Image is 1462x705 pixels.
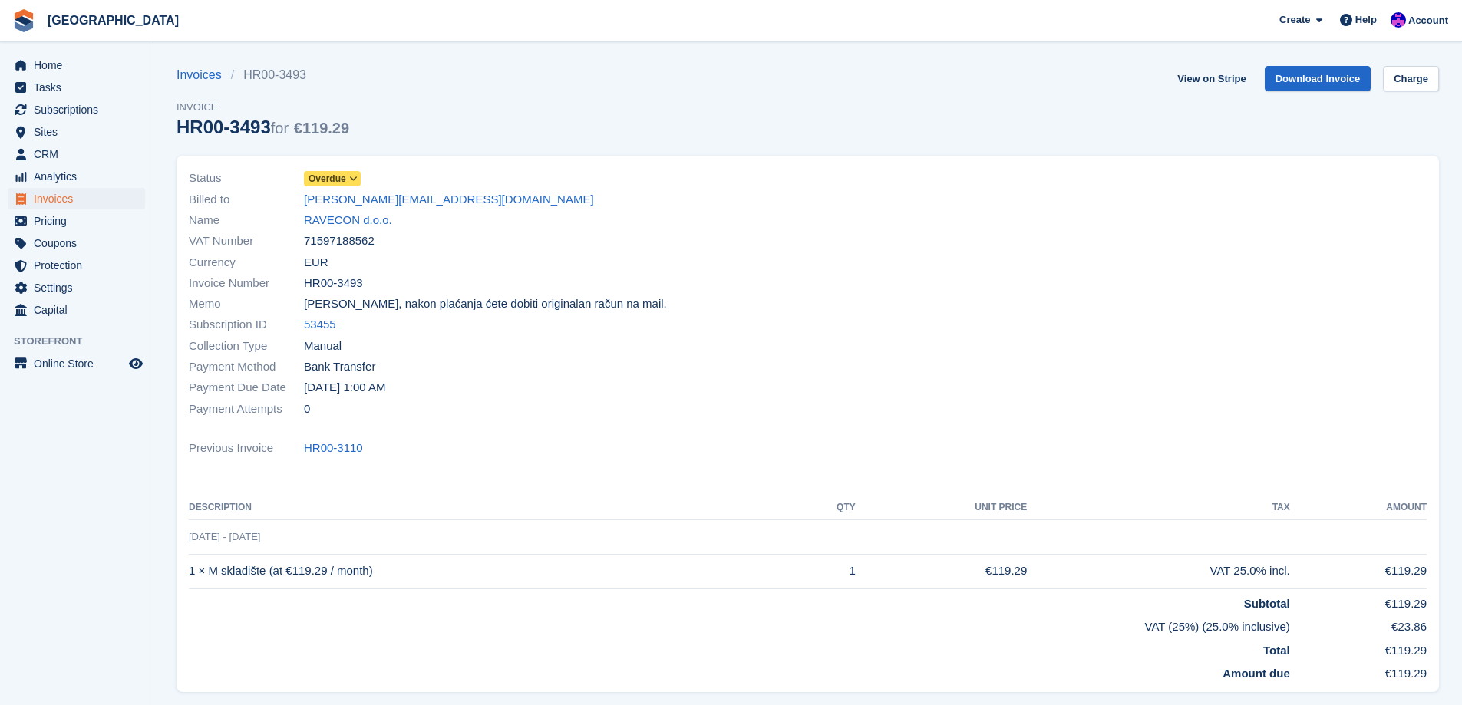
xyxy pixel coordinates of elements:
span: [DATE] - [DATE] [189,531,260,542]
span: Previous Invoice [189,440,304,457]
span: 71597188562 [304,232,375,250]
span: Status [189,170,304,187]
a: menu [8,353,145,374]
span: Name [189,212,304,229]
td: 1 [794,554,856,588]
span: Protection [34,255,126,276]
a: menu [8,143,145,165]
span: Capital [34,299,126,321]
span: Invoice [177,100,349,115]
strong: Total [1263,644,1290,657]
a: menu [8,232,145,254]
span: Storefront [14,334,153,349]
span: Overdue [309,172,346,186]
span: Analytics [34,166,126,187]
th: Description [189,496,794,520]
strong: Subtotal [1244,597,1290,610]
a: menu [8,121,145,143]
a: menu [8,277,145,298]
nav: breadcrumbs [177,66,349,84]
span: Create [1279,12,1310,28]
td: VAT (25%) (25.0% inclusive) [189,612,1290,636]
a: menu [8,188,145,209]
td: €119.29 [1290,659,1427,683]
th: Tax [1027,496,1289,520]
span: Currency [189,254,304,272]
span: Invoices [34,188,126,209]
a: menu [8,54,145,76]
th: QTY [794,496,856,520]
a: Preview store [127,354,145,373]
td: €23.86 [1290,612,1427,636]
img: Ivan Gačić [1391,12,1406,28]
span: Settings [34,277,126,298]
a: menu [8,255,145,276]
span: VAT Number [189,232,304,250]
span: Help [1355,12,1377,28]
span: HR00-3493 [304,275,363,292]
a: menu [8,210,145,232]
td: 1 × M skladište (at €119.29 / month) [189,554,794,588]
span: Online Store [34,353,126,374]
a: Charge [1383,66,1439,91]
td: €119.29 [1290,588,1427,612]
a: [PERSON_NAME][EMAIL_ADDRESS][DOMAIN_NAME] [304,191,594,209]
span: Coupons [34,232,126,254]
strong: Amount due [1223,667,1290,680]
span: Payment Attempts [189,400,304,418]
a: menu [8,299,145,321]
a: View on Stripe [1171,66,1252,91]
span: Manual [304,338,342,355]
span: Account [1408,13,1448,28]
span: Payment Due Date [189,379,304,397]
span: Memo [189,295,304,313]
a: Download Invoice [1265,66,1371,91]
span: Collection Type [189,338,304,355]
span: EUR [304,254,328,272]
span: Subscription ID [189,316,304,334]
span: 0 [304,400,310,418]
a: Invoices [177,66,231,84]
a: menu [8,166,145,187]
a: RAVECON d.o.o. [304,212,392,229]
img: stora-icon-8386f47178a22dfd0bd8f6a31ec36ba5ce8667c1dd55bd0f319d3a0aa187defe.svg [12,9,35,32]
span: Payment Method [189,358,304,376]
th: Unit Price [856,496,1028,520]
span: for [271,120,289,137]
a: HR00-3110 [304,440,363,457]
div: HR00-3493 [177,117,349,137]
div: VAT 25.0% incl. [1027,562,1289,580]
span: CRM [34,143,126,165]
a: Overdue [304,170,361,187]
span: Pricing [34,210,126,232]
span: Invoice Number [189,275,304,292]
span: [PERSON_NAME], nakon plaćanja ćete dobiti originalan račun na mail. [304,295,667,313]
span: Billed to [189,191,304,209]
a: [GEOGRAPHIC_DATA] [41,8,185,33]
time: 2025-07-31 23:00:00 UTC [304,379,385,397]
span: Home [34,54,126,76]
span: Bank Transfer [304,358,375,376]
a: menu [8,77,145,98]
td: €119.29 [1290,554,1427,588]
span: €119.29 [294,120,349,137]
td: €119.29 [856,554,1028,588]
a: 53455 [304,316,336,334]
span: Tasks [34,77,126,98]
td: €119.29 [1290,636,1427,660]
a: menu [8,99,145,120]
span: Sites [34,121,126,143]
th: Amount [1290,496,1427,520]
span: Subscriptions [34,99,126,120]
